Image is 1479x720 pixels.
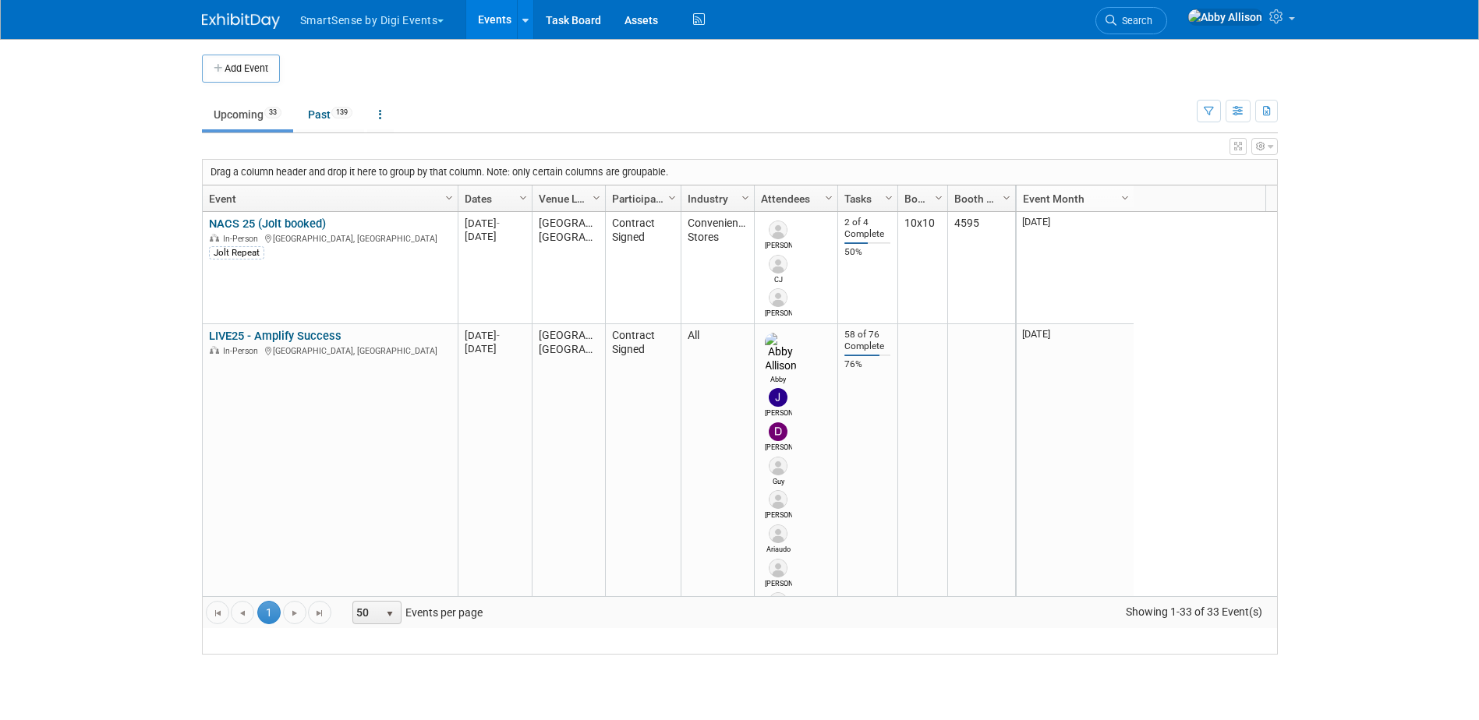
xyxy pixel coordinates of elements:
[209,217,326,231] a: NACS 25 (Jolt booked)
[823,192,835,204] span: Column Settings
[515,185,532,209] a: Column Settings
[769,388,787,407] img: Jeff Eltringham
[236,607,249,619] span: Go to the previous page
[202,13,280,29] img: ExhibitDay
[765,373,792,385] div: Abby Allison
[769,221,787,239] img: Sara Kaster
[264,107,281,118] span: 33
[1116,185,1134,209] a: Column Settings
[1116,15,1152,26] span: Search
[465,342,525,355] div: [DATE]
[883,192,895,204] span: Column Settings
[932,192,945,204] span: Column Settings
[737,185,754,209] a: Column Settings
[203,160,1277,185] div: Drag a column header and drop it here to group by that column. Note: only certain columns are gro...
[930,185,947,209] a: Column Settings
[761,185,827,212] a: Attendees
[769,490,787,509] img: Fran Tasker
[202,100,293,129] a: Upcoming33
[765,577,792,589] div: Sammy Kolt
[765,274,792,285] div: CJ Lewis
[765,509,792,521] div: Fran Tasker
[765,543,792,555] div: Ariaudo Joe
[441,185,458,209] a: Column Settings
[202,55,280,83] button: Add Event
[465,230,525,243] div: [DATE]
[497,330,500,341] span: -
[765,407,792,418] div: Jeff Eltringham
[820,185,837,209] a: Column Settings
[1023,185,1123,212] a: Event Month
[209,329,341,343] a: LIVE25 - Amplify Success
[1095,7,1167,34] a: Search
[605,212,681,324] td: Contract Signed
[688,185,744,212] a: Industry
[465,329,525,342] div: [DATE]
[904,185,937,212] a: Booth Size
[765,441,792,453] div: Dan Tiernan
[954,185,1005,212] a: Booth Number
[765,307,792,319] div: Chris Ashley
[257,601,281,624] span: 1
[612,185,671,212] a: Participation
[765,333,797,373] img: Abby Allison
[1000,192,1013,204] span: Column Settings
[210,346,219,354] img: In-Person Event
[288,607,301,619] span: Go to the next page
[769,288,787,307] img: Chris Ashley
[1187,9,1263,26] img: Abby Allison
[666,192,678,204] span: Column Settings
[296,100,364,129] a: Past139
[897,212,947,324] td: 10x10
[769,457,787,475] img: Guy Yehiav
[517,192,529,204] span: Column Settings
[209,185,448,212] a: Event
[769,559,787,577] img: Sammy Kolt
[1111,601,1276,623] span: Showing 1-33 of 33 Event(s)
[539,185,595,212] a: Venue Location
[681,212,754,324] td: Convenience Stores
[844,329,890,352] div: 58 of 76 Complete
[765,475,792,487] div: Guy Yehiav
[947,212,1015,324] td: 4595
[210,234,219,242] img: In-Person Event
[769,422,787,441] img: Dan Tiernan
[223,234,263,244] span: In-Person
[769,524,787,543] img: Ariaudo Joe
[663,185,681,209] a: Column Settings
[223,346,263,356] span: In-Person
[331,107,352,118] span: 139
[465,185,522,212] a: Dates
[590,192,603,204] span: Column Settings
[211,607,224,619] span: Go to the first page
[769,255,787,274] img: CJ Lewis
[308,601,331,624] a: Go to the last page
[998,185,1015,209] a: Column Settings
[283,601,306,624] a: Go to the next page
[231,601,254,624] a: Go to the previous page
[209,231,451,245] div: [GEOGRAPHIC_DATA], [GEOGRAPHIC_DATA]
[765,239,792,251] div: Sara Kaster
[443,192,455,204] span: Column Settings
[844,185,887,212] a: Tasks
[532,212,605,324] td: [GEOGRAPHIC_DATA], [GEOGRAPHIC_DATA]
[844,217,890,240] div: 2 of 4 Complete
[353,602,380,623] span: 50
[844,358,890,370] div: 76%
[880,185,897,209] a: Column Settings
[384,608,396,620] span: select
[313,607,326,619] span: Go to the last page
[739,192,752,204] span: Column Settings
[588,185,605,209] a: Column Settings
[206,601,229,624] a: Go to the first page
[465,217,525,230] div: [DATE]
[332,601,498,624] span: Events per page
[209,246,264,259] div: Jolt Repeat
[1017,212,1134,324] td: [DATE]
[497,217,500,229] span: -
[769,592,787,611] img: Gil Dror
[1119,192,1131,204] span: Column Settings
[209,344,451,357] div: [GEOGRAPHIC_DATA], [GEOGRAPHIC_DATA]
[844,246,890,258] div: 50%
